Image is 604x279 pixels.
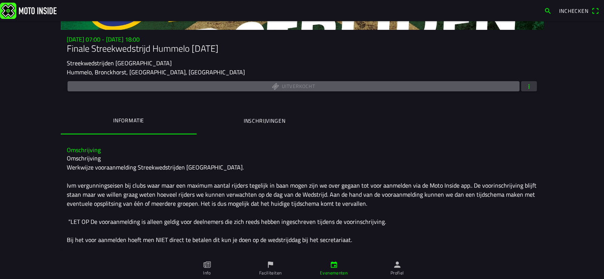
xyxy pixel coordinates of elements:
[259,270,281,276] ion-label: Faciliteiten
[266,261,275,269] ion-icon: flag
[113,116,144,125] ion-label: Informatie
[203,270,211,276] ion-label: Info
[67,68,245,77] ion-text: Hummelo, Bronckhorst, [GEOGRAPHIC_DATA], [GEOGRAPHIC_DATA]
[243,117,285,125] ion-label: Inschrijvingen
[67,36,538,43] h3: [DATE] 07:00 - [DATE] 18:00
[540,4,555,17] a: search
[67,43,538,54] h1: Finale Streekwedstrijd Hummelo [DATE]
[67,59,172,68] ion-text: Streekwedstrijden [GEOGRAPHIC_DATA]
[67,146,538,154] h3: Omschrijving
[390,270,404,276] ion-label: Profiel
[330,261,338,269] ion-icon: calendar
[555,4,602,17] a: Incheckenqr scanner
[320,270,347,276] ion-label: Evenementen
[67,154,538,244] div: Omschrijving Werkwijze vooraanmelding Streekwedstrijden [GEOGRAPHIC_DATA]. Ivm vergunningseisen b...
[559,7,589,15] span: Inchecken
[393,261,401,269] ion-icon: person
[203,261,211,269] ion-icon: paper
